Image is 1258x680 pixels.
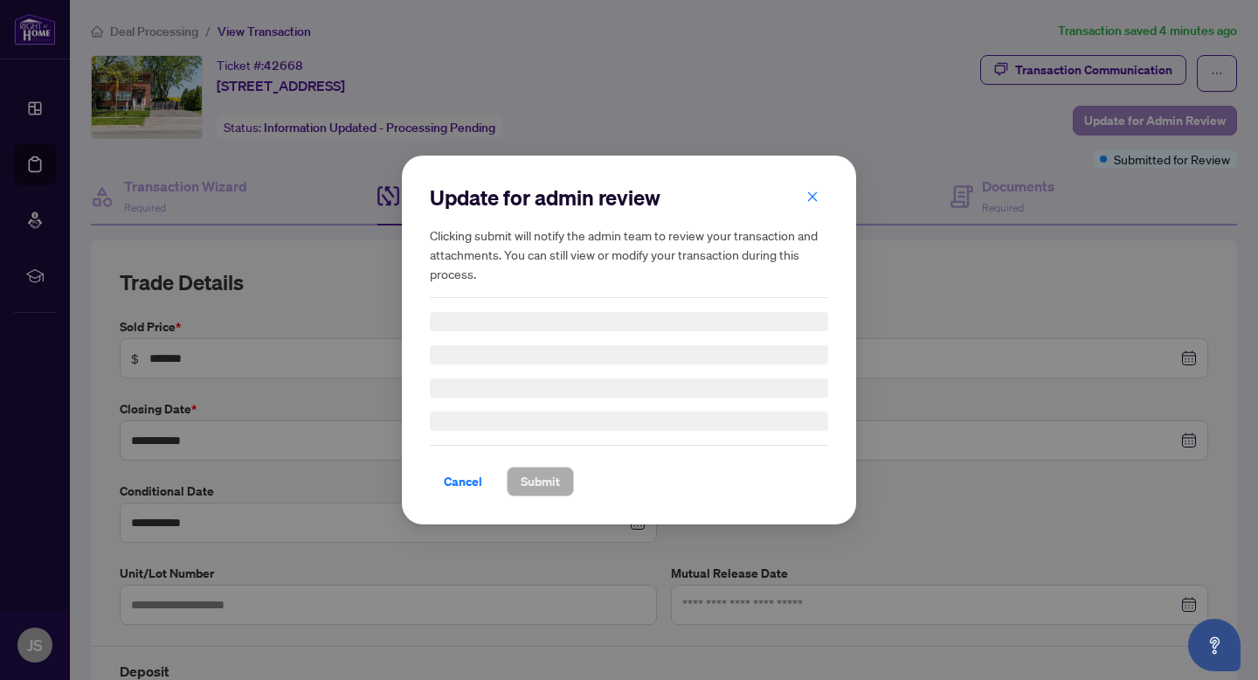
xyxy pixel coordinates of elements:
h2: Update for admin review [430,184,828,212]
h5: Clicking submit will notify the admin team to review your transaction and attachments. You can st... [430,226,828,283]
button: Submit [507,467,574,496]
button: Cancel [430,467,496,496]
button: Open asap [1188,619,1241,671]
span: close [806,191,819,203]
span: Cancel [444,468,482,496]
